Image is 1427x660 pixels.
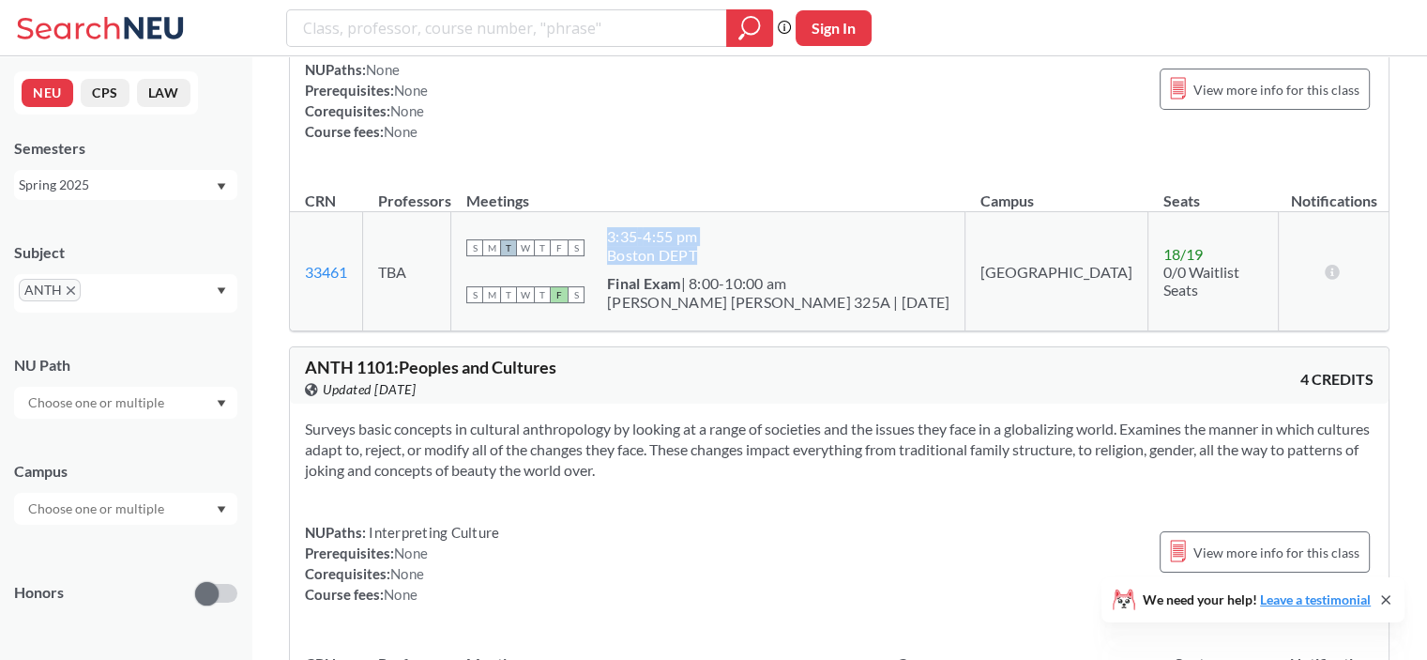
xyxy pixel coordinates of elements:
[14,355,237,376] div: NU Path
[22,79,73,107] button: NEU
[19,498,176,520] input: Choose one or multiple
[534,239,551,256] span: T
[366,524,499,541] span: Interpreting Culture
[551,239,568,256] span: F
[390,102,424,119] span: None
[466,239,483,256] span: S
[1163,263,1239,299] span: 0/0 Waitlist Seats
[483,286,500,303] span: M
[1279,172,1389,212] th: Notifications
[607,246,697,265] div: Boston DEPT
[81,79,129,107] button: CPS
[607,274,949,293] div: | 8:00-10:00 am
[363,172,451,212] th: Professors
[217,400,226,407] svg: Dropdown arrow
[14,493,237,525] div: Dropdown arrow
[305,263,347,281] a: 33461
[323,379,416,400] span: Updated [DATE]
[14,138,237,159] div: Semesters
[137,79,190,107] button: LAW
[738,15,761,41] svg: magnifying glass
[217,183,226,191] svg: Dropdown arrow
[384,586,417,603] span: None
[451,172,965,212] th: Meetings
[384,123,417,140] span: None
[1143,593,1371,606] span: We need your help!
[217,287,226,295] svg: Dropdown arrow
[14,242,237,263] div: Subject
[19,279,81,301] span: ANTHX to remove pill
[568,239,584,256] span: S
[1260,591,1371,607] a: Leave a testimonial
[965,212,1148,331] td: [GEOGRAPHIC_DATA]
[1148,172,1279,212] th: Seats
[301,12,713,44] input: Class, professor, course number, "phrase"
[500,286,517,303] span: T
[217,506,226,514] svg: Dropdown arrow
[14,387,237,419] div: Dropdown arrow
[517,239,534,256] span: W
[67,286,75,295] svg: X to remove pill
[305,419,1374,481] section: Surveys basic concepts in cultural anthropology by looking at a range of societies and the issues...
[551,286,568,303] span: F
[14,170,237,200] div: Spring 2025Dropdown arrow
[568,286,584,303] span: S
[483,239,500,256] span: M
[1163,245,1203,263] span: 18 / 19
[305,59,428,142] div: NUPaths: Prerequisites: Corequisites: Course fees:
[19,391,176,414] input: Choose one or multiple
[517,286,534,303] span: W
[726,9,773,47] div: magnifying glass
[14,274,237,313] div: ANTHX to remove pillDropdown arrow
[607,274,681,292] b: Final Exam
[394,82,428,99] span: None
[305,191,336,211] div: CRN
[305,357,556,377] span: ANTH 1101 : Peoples and Cultures
[607,293,949,312] div: [PERSON_NAME] [PERSON_NAME] 325A | [DATE]
[1193,78,1359,101] span: View more info for this class
[363,212,451,331] td: TBA
[466,286,483,303] span: S
[390,565,424,582] span: None
[1300,369,1374,390] span: 4 CREDITS
[796,10,872,46] button: Sign In
[366,61,400,78] span: None
[14,582,64,604] p: Honors
[1193,541,1359,564] span: View more info for this class
[394,545,428,561] span: None
[19,175,215,195] div: Spring 2025
[14,461,237,482] div: Campus
[534,286,551,303] span: T
[607,227,697,246] div: 3:35 - 4:55 pm
[500,239,517,256] span: T
[965,172,1148,212] th: Campus
[305,522,499,605] div: NUPaths: Prerequisites: Corequisites: Course fees:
